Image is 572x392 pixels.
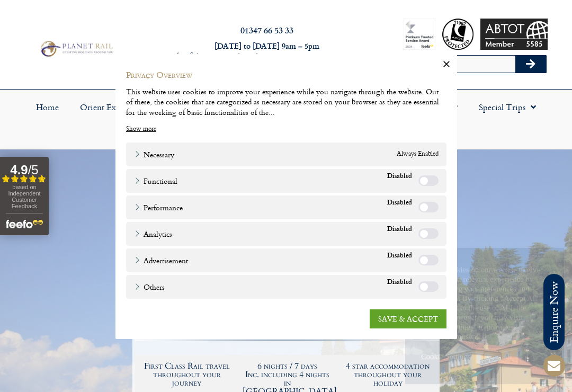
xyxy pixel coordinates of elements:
[134,281,165,292] a: Others
[126,123,156,133] a: Show more
[370,309,446,328] a: SAVE & ACCEPT
[134,201,183,212] a: Performance
[134,148,174,159] a: Necessary
[134,175,177,186] a: Functional
[126,69,446,81] h4: Privacy Overview
[397,148,439,159] span: Always Enabled
[126,86,446,117] div: This website uses cookies to improve your experience while you navigate through the website. Out ...
[134,254,188,265] a: Advertisement
[134,228,172,239] a: Analytics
